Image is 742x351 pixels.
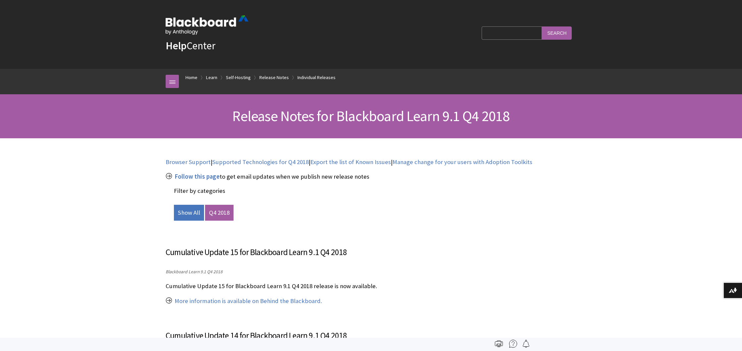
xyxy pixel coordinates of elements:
span: Release Notes for Blackboard Learn 9.1 Q4 2018 [232,107,509,125]
a: Learn [206,73,217,82]
a: Export the list of Known Issues [310,158,391,166]
a: HelpCenter [166,39,215,52]
a: Browser Support [166,158,211,166]
img: Blackboard by Anthology [166,16,248,35]
p: | | | [166,158,576,166]
a: Supported Technologies for Q4 2018 [212,158,309,166]
a: Individual Releases [297,73,336,82]
img: Print [495,340,503,348]
a: Self-Hosting [226,73,251,82]
h3: Cumulative Update 15 for Blackboard Learn 9.1 Q4 2018 [166,246,576,259]
a: Follow this page [175,173,220,181]
a: Show All [174,205,204,221]
a: Manage change for your users with Adoption Toolkits [393,158,532,166]
label: Filter by categories [174,187,225,195]
p: Cumulative Update 15 for Blackboard Learn 9.1 Q4 2018 release is now available. [166,282,576,290]
img: Follow this page [522,340,530,348]
span: Follow this page [175,173,220,180]
a: More information is available on Behind the Blackboard. [175,297,322,305]
p: to get email updates when we publish new release notes [166,172,576,181]
a: Home [185,73,197,82]
strong: Help [166,39,186,52]
a: Release Notes [259,73,289,82]
span: Blackboard Learn 9.1 Q4 2018 [166,269,223,275]
img: More help [509,340,517,348]
h3: Cumulative Update 14 for Blackboard Learn 9.1 Q4 2018 [166,329,576,342]
a: Q4 2018 [205,205,234,221]
input: Search [542,26,572,39]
